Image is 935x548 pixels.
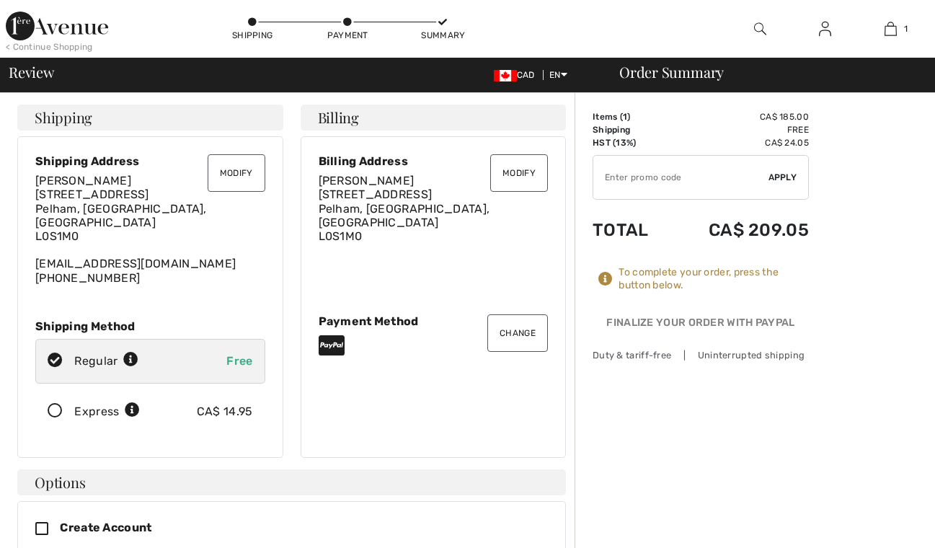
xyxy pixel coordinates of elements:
[807,20,843,38] a: Sign In
[490,154,548,192] button: Modify
[421,29,464,42] div: Summary
[231,29,274,42] div: Shipping
[319,314,549,328] div: Payment Method
[17,469,566,495] h4: Options
[318,110,359,125] span: Billing
[754,20,766,37] img: search the website
[6,12,108,40] img: 1ère Avenue
[35,154,265,168] div: Shipping Address
[593,315,809,337] div: Finalize Your Order with PayPal
[593,205,670,255] td: Total
[319,174,415,187] span: [PERSON_NAME]
[904,22,908,35] span: 1
[74,353,138,370] div: Regular
[885,20,897,37] img: My Bag
[494,70,541,80] span: CAD
[35,174,131,187] span: [PERSON_NAME]
[549,70,567,80] span: EN
[670,205,809,255] td: CA$ 209.05
[74,403,140,420] div: Express
[9,65,54,79] span: Review
[35,110,92,125] span: Shipping
[593,156,768,199] input: Promo code
[670,136,809,149] td: CA$ 24.05
[60,521,151,534] span: Create Account
[35,187,207,243] span: [STREET_ADDRESS] Pelham, [GEOGRAPHIC_DATA], [GEOGRAPHIC_DATA] L0S1M0
[819,20,831,37] img: My Info
[197,403,253,420] div: CA$ 14.95
[768,171,797,184] span: Apply
[670,110,809,123] td: CA$ 185.00
[593,123,670,136] td: Shipping
[6,40,93,53] div: < Continue Shopping
[602,65,926,79] div: Order Summary
[859,20,923,37] a: 1
[319,187,490,243] span: [STREET_ADDRESS] Pelham, [GEOGRAPHIC_DATA], [GEOGRAPHIC_DATA] L0S1M0
[593,136,670,149] td: HST (13%)
[208,154,265,192] button: Modify
[35,319,265,333] div: Shipping Method
[319,154,549,168] div: Billing Address
[226,354,252,368] span: Free
[619,266,809,292] div: To complete your order, press the button below.
[623,112,627,122] span: 1
[670,123,809,136] td: Free
[35,174,265,285] div: [EMAIL_ADDRESS][DOMAIN_NAME] [PHONE_NUMBER]
[593,348,809,362] div: Duty & tariff-free | Uninterrupted shipping
[494,70,517,81] img: Canadian Dollar
[487,314,548,352] button: Change
[326,29,369,42] div: Payment
[593,110,670,123] td: Items ( )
